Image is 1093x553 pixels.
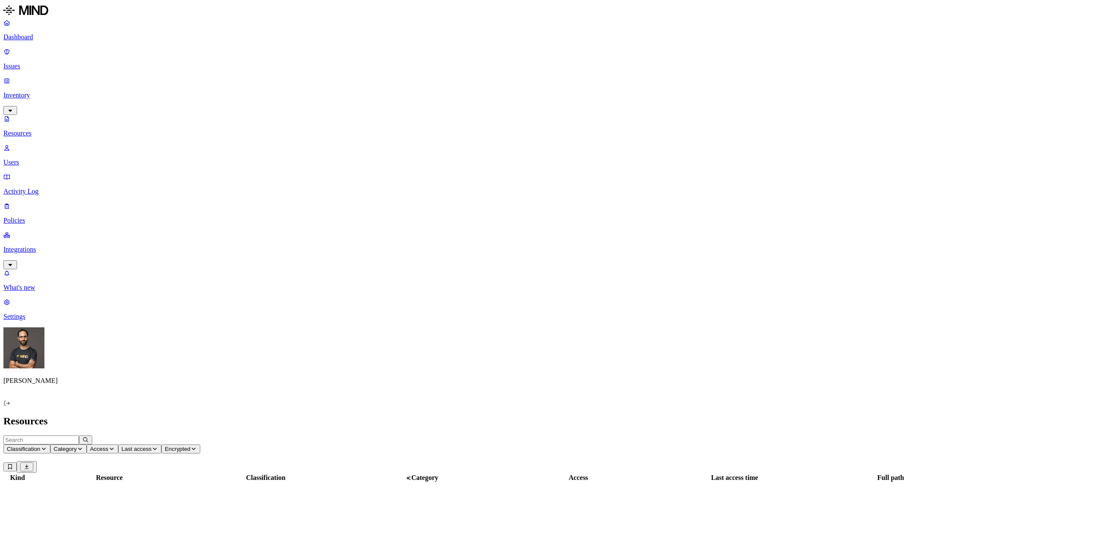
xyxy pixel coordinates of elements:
p: Users [3,159,1090,166]
p: Settings [3,313,1090,321]
span: Category [411,474,438,481]
span: Last access [122,446,152,452]
img: MIND [3,3,48,17]
p: Resources [3,129,1090,137]
p: Dashboard [3,33,1090,41]
div: Full path [813,474,968,482]
p: What's new [3,284,1090,291]
a: Resources [3,115,1090,137]
a: Users [3,144,1090,166]
div: Access [501,474,656,482]
img: Ohad Abarbanel [3,327,44,368]
a: Dashboard [3,19,1090,41]
span: Classification [7,446,41,452]
p: Activity Log [3,188,1090,195]
div: Classification [188,474,343,482]
div: Kind [5,474,30,482]
a: Integrations [3,231,1090,268]
span: Access [90,446,108,452]
span: Encrypted [165,446,190,452]
a: Settings [3,298,1090,321]
div: Resource [32,474,187,482]
p: Inventory [3,91,1090,99]
h2: Resources [3,415,1090,427]
input: Search [3,435,79,444]
p: Issues [3,62,1090,70]
p: Integrations [3,246,1090,253]
span: Category [54,446,77,452]
a: What's new [3,269,1090,291]
a: MIND [3,3,1090,19]
a: Issues [3,48,1090,70]
a: Activity Log [3,173,1090,195]
a: Inventory [3,77,1090,114]
a: Policies [3,202,1090,224]
p: Policies [3,217,1090,224]
div: Last access time [658,474,812,482]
